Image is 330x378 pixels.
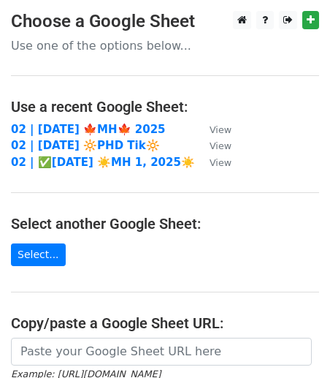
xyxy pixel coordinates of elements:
h4: Select another Google Sheet: [11,215,319,233]
a: View [195,139,231,152]
a: View [195,123,231,136]
small: View [210,140,231,151]
small: View [210,124,231,135]
a: Select... [11,243,66,266]
h4: Use a recent Google Sheet: [11,98,319,116]
a: 02 | ✅[DATE] ☀️MH 1, 2025☀️ [11,156,195,169]
h4: Copy/paste a Google Sheet URL: [11,314,319,332]
small: View [210,157,231,168]
a: 02 | [DATE] 🍁MH🍁 2025 [11,123,166,136]
a: View [195,156,231,169]
a: 02 | [DATE] 🔆PHD Tik🔆 [11,139,160,152]
h3: Choose a Google Sheet [11,11,319,32]
p: Use one of the options below... [11,38,319,53]
input: Paste your Google Sheet URL here [11,338,312,366]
